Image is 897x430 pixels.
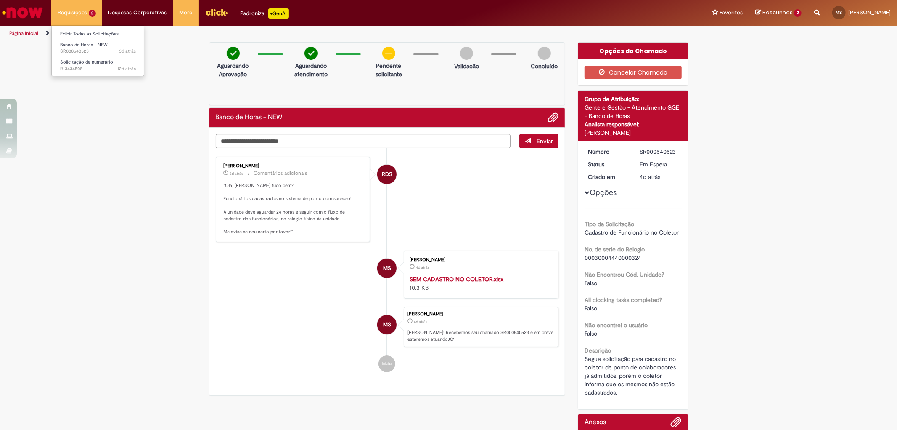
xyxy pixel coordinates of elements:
[416,265,429,270] time: 29/08/2025 08:35:42
[762,8,793,16] span: Rascunhos
[585,229,679,236] span: Cadastro de Funcionário no Coletor
[368,61,409,78] p: Pendente solicitante
[531,62,558,70] p: Concluído
[377,259,397,278] div: Maria Eduarda Lopes Sobroza
[224,182,364,235] p: "Olá, [PERSON_NAME] tudo bem? Funcionários cadastrados no sistema de ponto com sucesso! A unidade...
[383,315,391,335] span: MS
[640,173,660,181] span: 4d atrás
[585,271,664,278] b: Não Encontrou Cód. Unidade?
[537,137,553,145] span: Enviar
[640,173,660,181] time: 29/08/2025 08:37:19
[216,307,559,347] li: Maria Eduarda Lopes Sobroza
[180,8,193,17] span: More
[410,257,550,262] div: [PERSON_NAME]
[640,147,679,156] div: SR000540523
[60,48,136,55] span: SR000540523
[720,8,743,17] span: Favoritos
[382,47,395,60] img: circle-minus.png
[836,10,842,15] span: MS
[585,246,645,253] b: No. de serie do Relogio
[585,103,682,120] div: Gente e Gestão - Atendimento GGE - Banco de Horas
[382,164,392,184] span: RDS
[216,134,511,148] textarea: Digite sua mensagem aqui...
[377,315,397,334] div: Maria Eduarda Lopes Sobroza
[224,163,364,168] div: [PERSON_NAME]
[230,171,243,176] span: 3d atrás
[640,173,679,181] div: 29/08/2025 08:37:19
[60,42,108,48] span: Banco de Horas - NEW
[6,26,592,41] ul: Trilhas de página
[585,347,611,354] b: Descrição
[585,330,597,337] span: Falso
[585,220,634,228] b: Tipo da Solicitação
[383,258,391,278] span: MS
[585,66,682,79] button: Cancelar Chamado
[414,319,427,324] span: 4d atrás
[640,160,679,168] div: Em Espera
[51,25,144,76] ul: Requisições
[60,66,136,72] span: R13434508
[585,254,641,262] span: 00030004440000324
[585,304,597,312] span: Falso
[52,58,144,73] a: Aberto R13434508 : Solicitação de numerário
[119,48,136,54] span: 3d atrás
[585,95,682,103] div: Grupo de Atribuição:
[241,8,289,19] div: Padroniza
[578,43,688,59] div: Opções do Chamado
[407,329,554,342] p: [PERSON_NAME]! Recebemos seu chamado SR000540523 e em breve estaremos atuando.
[52,29,144,39] a: Exibir Todas as Solicitações
[585,279,597,287] span: Falso
[60,59,113,65] span: Solicitação de numerário
[108,8,167,17] span: Despesas Corporativas
[585,321,648,329] b: Não encontrei o usuário
[205,6,228,19] img: click_logo_yellow_360x200.png
[213,61,254,78] p: Aguardando Aprovação
[410,275,503,283] a: SEM CADASTRO NO COLETOR.xlsx
[519,134,558,148] button: Enviar
[377,165,397,184] div: Raquel De Souza
[291,61,331,78] p: Aguardando atendimento
[585,355,679,396] span: Segue solicitação para cadastro no coletor de ponto de colaboradores já admitidos, porém o coleto...
[410,275,550,292] div: 10.3 KB
[454,62,479,70] p: Validação
[1,4,44,21] img: ServiceNow
[585,419,606,426] h2: Anexos
[582,160,633,168] dt: Status
[538,47,551,60] img: img-circle-grey.png
[268,8,289,19] p: +GenAi
[585,296,662,304] b: All clocking tasks completed?
[304,47,318,60] img: check-circle-green.png
[848,9,891,16] span: [PERSON_NAME]
[414,319,427,324] time: 29/08/2025 08:37:19
[216,148,559,381] ul: Histórico de tíquete
[52,40,144,56] a: Aberto SR000540523 : Banco de Horas - NEW
[89,10,96,17] span: 2
[254,170,308,177] small: Comentários adicionais
[794,9,802,17] span: 2
[460,47,473,60] img: img-circle-grey.png
[548,112,558,123] button: Adicionar anexos
[117,66,136,72] span: 12d atrás
[117,66,136,72] time: 21/08/2025 07:40:59
[585,128,682,137] div: [PERSON_NAME]
[9,30,38,37] a: Página inicial
[58,8,87,17] span: Requisições
[407,312,554,317] div: [PERSON_NAME]
[582,173,633,181] dt: Criado em
[582,147,633,156] dt: Número
[216,114,283,121] h2: Banco de Horas - NEW Histórico de tíquete
[416,265,429,270] span: 4d atrás
[227,47,240,60] img: check-circle-green.png
[119,48,136,54] time: 29/08/2025 09:30:52
[585,120,682,128] div: Analista responsável:
[230,171,243,176] time: 29/08/2025 09:30:52
[755,9,802,17] a: Rascunhos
